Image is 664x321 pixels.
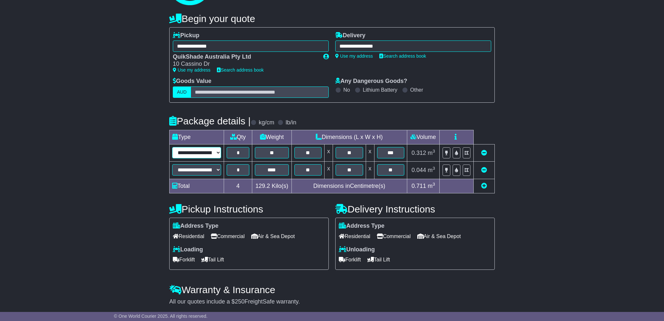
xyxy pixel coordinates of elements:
[173,246,203,253] label: Loading
[173,67,210,73] a: Use my address
[363,87,397,93] label: Lithium Battery
[433,149,435,154] sup: 3
[433,166,435,171] sup: 3
[411,183,426,189] span: 0.711
[325,162,333,179] td: x
[259,119,274,126] label: kg/cm
[170,179,224,193] td: Total
[169,284,495,295] h4: Warranty & Insurance
[291,179,407,193] td: Dimensions in Centimetre(s)
[428,167,435,173] span: m
[173,231,204,241] span: Residential
[170,130,224,144] td: Type
[235,298,244,305] span: 250
[407,130,439,144] td: Volume
[481,183,487,189] a: Add new item
[211,231,244,241] span: Commercial
[428,183,435,189] span: m
[286,119,296,126] label: lb/in
[417,231,461,241] span: Air & Sea Depot
[335,32,365,39] label: Delivery
[169,116,251,126] h4: Package details |
[114,314,207,319] span: © One World Courier 2025. All rights reserved.
[169,204,329,214] h4: Pickup Instructions
[201,255,224,265] span: Tail Lift
[366,162,374,179] td: x
[335,204,495,214] h4: Delivery Instructions
[173,223,219,230] label: Address Type
[255,183,270,189] span: 129.2
[339,246,375,253] label: Unloading
[173,61,317,68] div: 10 Cassino Dr
[379,53,426,59] a: Search address book
[173,53,317,61] div: QuikShade Australia Pty Ltd
[377,231,410,241] span: Commercial
[411,167,426,173] span: 0.044
[410,87,423,93] label: Other
[411,150,426,156] span: 0.312
[428,150,435,156] span: m
[224,130,252,144] td: Qty
[367,255,390,265] span: Tail Lift
[366,144,374,162] td: x
[325,144,333,162] td: x
[251,231,295,241] span: Air & Sea Depot
[173,86,191,98] label: AUD
[173,32,199,39] label: Pickup
[291,130,407,144] td: Dimensions (L x W x H)
[481,150,487,156] a: Remove this item
[339,231,370,241] span: Residential
[217,67,264,73] a: Search address book
[335,53,373,59] a: Use my address
[169,13,495,24] h4: Begin your quote
[169,298,495,305] div: All our quotes include a $ FreightSafe warranty.
[252,179,292,193] td: Kilo(s)
[224,179,252,193] td: 4
[173,78,211,85] label: Goods Value
[173,255,195,265] span: Forklift
[433,182,435,187] sup: 3
[252,130,292,144] td: Weight
[335,78,407,85] label: Any Dangerous Goods?
[343,87,350,93] label: No
[481,167,487,173] a: Remove this item
[339,255,361,265] span: Forklift
[339,223,385,230] label: Address Type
